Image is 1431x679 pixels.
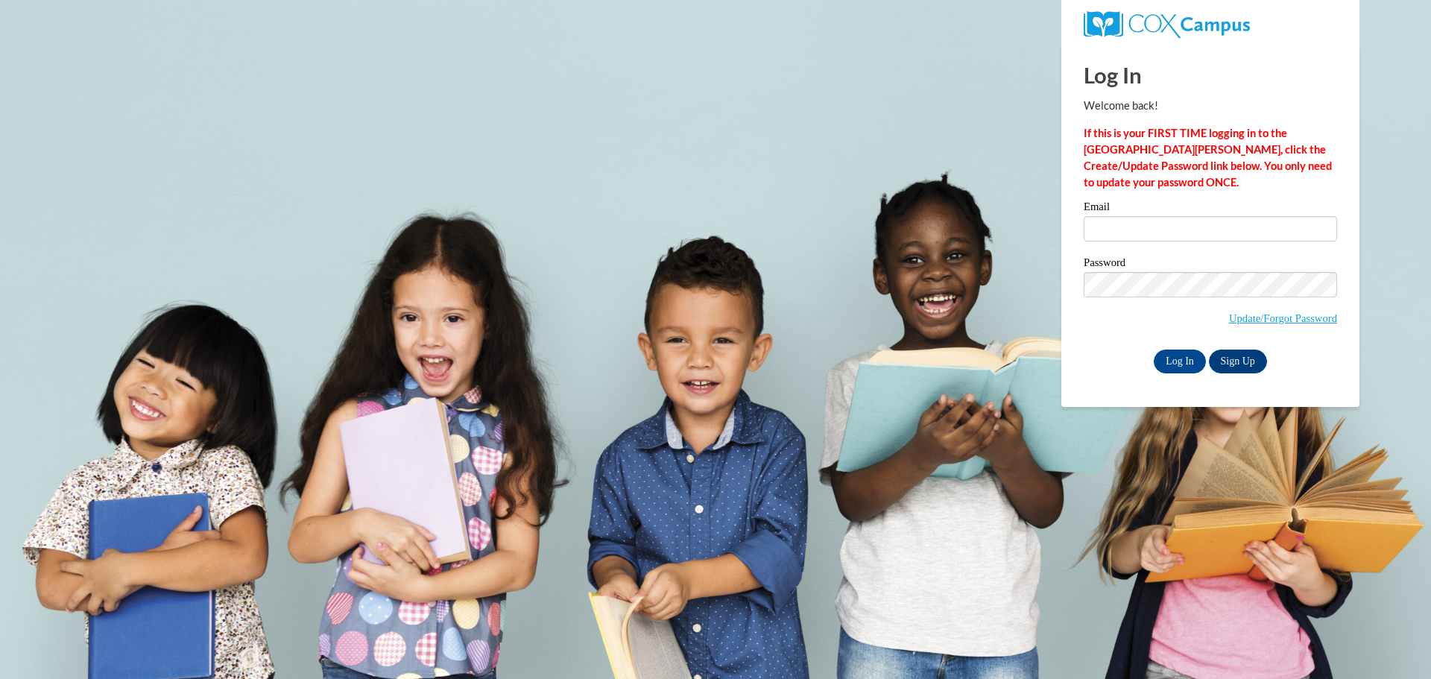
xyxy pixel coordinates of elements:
input: Log In [1154,350,1206,373]
label: Email [1084,201,1337,216]
img: COX Campus [1084,11,1250,38]
strong: If this is your FIRST TIME logging in to the [GEOGRAPHIC_DATA][PERSON_NAME], click the Create/Upd... [1084,127,1332,189]
p: Welcome back! [1084,98,1337,114]
h1: Log In [1084,60,1337,90]
a: COX Campus [1084,17,1250,30]
label: Password [1084,257,1337,272]
a: Sign Up [1209,350,1267,373]
a: Update/Forgot Password [1229,312,1337,324]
